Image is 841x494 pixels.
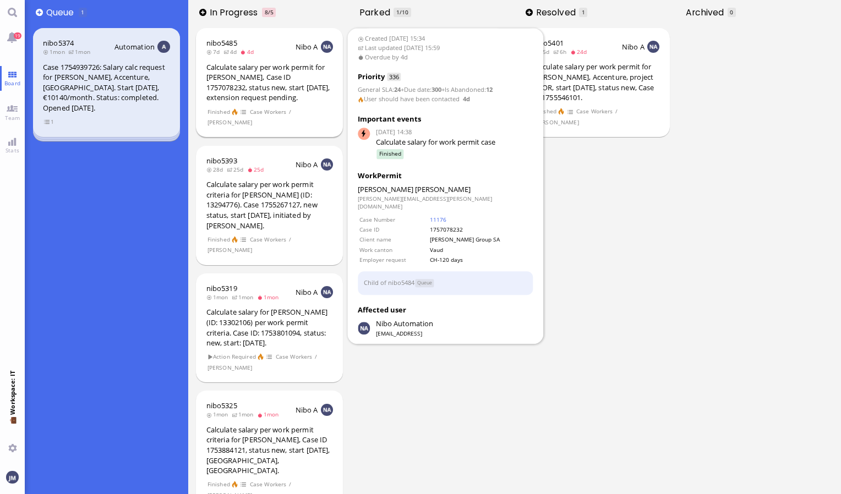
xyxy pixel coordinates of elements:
span: 1mon [43,48,68,56]
span: In progress is overloaded [262,8,276,17]
span: Stats [3,146,22,154]
span: Nibo A [296,42,318,52]
div: Calculate salary per work permit for [PERSON_NAME], Accenture, project THOR, start [DATE], status... [533,62,660,102]
span: 1 [81,8,84,16]
span: [PERSON_NAME] [415,184,471,194]
span: view 1 items [43,117,54,127]
img: NA [321,158,333,171]
img: Nibo Automation [358,322,370,334]
span: 24d [570,48,591,56]
span: + [441,86,445,94]
td: Employer request [359,255,428,264]
a: nibo5325 [206,400,237,410]
span: Board [2,79,23,87]
span: Finished [377,150,404,159]
span: [PERSON_NAME] [207,245,253,255]
span: Archived [686,6,728,19]
button: Add [526,9,533,16]
span: 28d [206,166,227,173]
span: nibo5393 [206,156,237,166]
span: + [401,86,404,94]
span: Automation [114,42,155,52]
span: 1mon [232,410,257,418]
a: nibo5401 [533,38,564,48]
span: 1mon [206,293,232,301]
span: Case Workers [275,352,313,361]
div: WorkPermit [358,171,533,182]
td: Work canton [359,245,428,254]
span: / [615,107,618,116]
span: 25d [227,166,247,173]
img: NA [321,41,333,53]
strong: 300 [432,86,441,94]
strong: 4d [463,95,470,103]
span: 4d [240,48,257,56]
span: 1 [582,8,585,16]
span: [PERSON_NAME] [207,118,253,127]
span: In progress [210,6,261,19]
span: : [358,86,401,94]
span: Finished [207,480,230,489]
a: nibo5319 [206,283,237,293]
span: Due date [404,86,430,94]
span: 💼 Workspace: IT [8,415,17,440]
span: Created [DATE] 15:34 [358,34,533,43]
span: Team [2,114,23,122]
span: /5 [268,8,274,16]
div: Case 1754939726: Salary calc request for [PERSON_NAME], Accenture, [GEOGRAPHIC_DATA]. Start [DATE... [43,62,170,113]
a: 11176 [430,216,446,223]
span: / [288,480,292,489]
span: / [288,107,292,117]
img: Aut [157,41,170,53]
span: : [401,86,441,94]
span: 1mon [68,48,94,56]
div: Calculate salary per work permit criteria for [PERSON_NAME] (ID: 13294776). Case 1755267127, new ... [206,179,334,230]
span: automation@nibo.ai [376,319,433,330]
a: nibo5485 [206,38,237,48]
a: nibo5374 [43,38,74,48]
span: 1mon [232,293,257,301]
span: /10 [400,8,408,16]
span: 1 [396,8,400,16]
span: 19 [14,32,21,39]
span: General SLA [358,86,392,94]
td: Case Number [359,215,428,224]
div: Calculate salary for work permit case [376,137,533,148]
span: Parked [359,6,394,19]
span: Action Required [207,352,256,361]
span: / [314,352,318,361]
span: Case Workers [249,107,287,117]
span: 25d [247,166,267,173]
span: 4d [223,48,241,56]
span: Finished [533,107,556,116]
span: 1mon [206,410,232,418]
img: NA [647,41,659,53]
div: Calculate salary per work permit criteria for [PERSON_NAME], Case ID 1753884121, status new, star... [206,425,334,476]
span: Nibo A [296,160,318,169]
span: Is Abandoned [445,86,484,94]
span: 336 [387,73,401,81]
span: 8 [265,8,268,16]
span: 7d [206,48,223,56]
td: CH-120 days [429,255,532,264]
img: NA [321,286,333,298]
td: [PERSON_NAME] Group SA [429,235,532,244]
img: NA [321,404,333,416]
div: Calculate salary per work permit for [PERSON_NAME], Case ID 1757078232, status new, start [DATE],... [206,62,334,103]
h3: Affected user [358,305,533,316]
strong: 12 [486,86,493,94]
span: Case Workers [249,235,287,244]
span: 6h [553,48,570,56]
span: Resolved [536,6,580,19]
span: Nibo A [622,42,645,52]
span: Finished [207,235,230,244]
span: [DATE] 14:38 [376,128,533,137]
span: Nibo A [296,287,318,297]
span: Priority [358,72,385,82]
span: Queue [46,6,78,19]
